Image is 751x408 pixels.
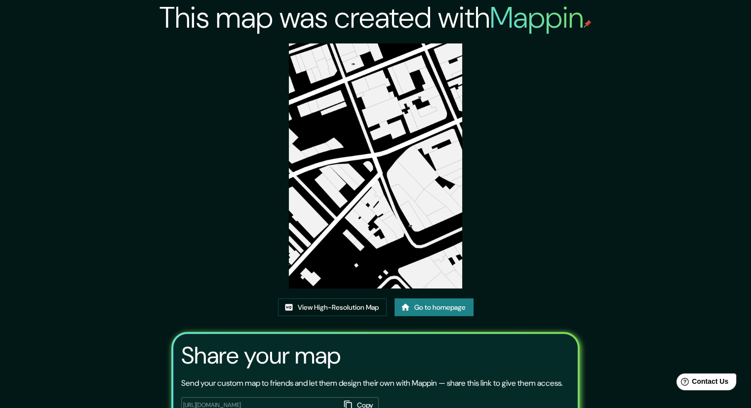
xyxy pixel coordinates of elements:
[663,369,740,397] iframe: Help widget launcher
[278,298,387,317] a: View High-Resolution Map
[395,298,474,317] a: Go to homepage
[584,20,592,28] img: mappin-pin
[181,377,563,389] p: Send your custom map to friends and let them design their own with Mappin — share this link to gi...
[289,43,462,288] img: created-map
[181,342,341,369] h3: Share your map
